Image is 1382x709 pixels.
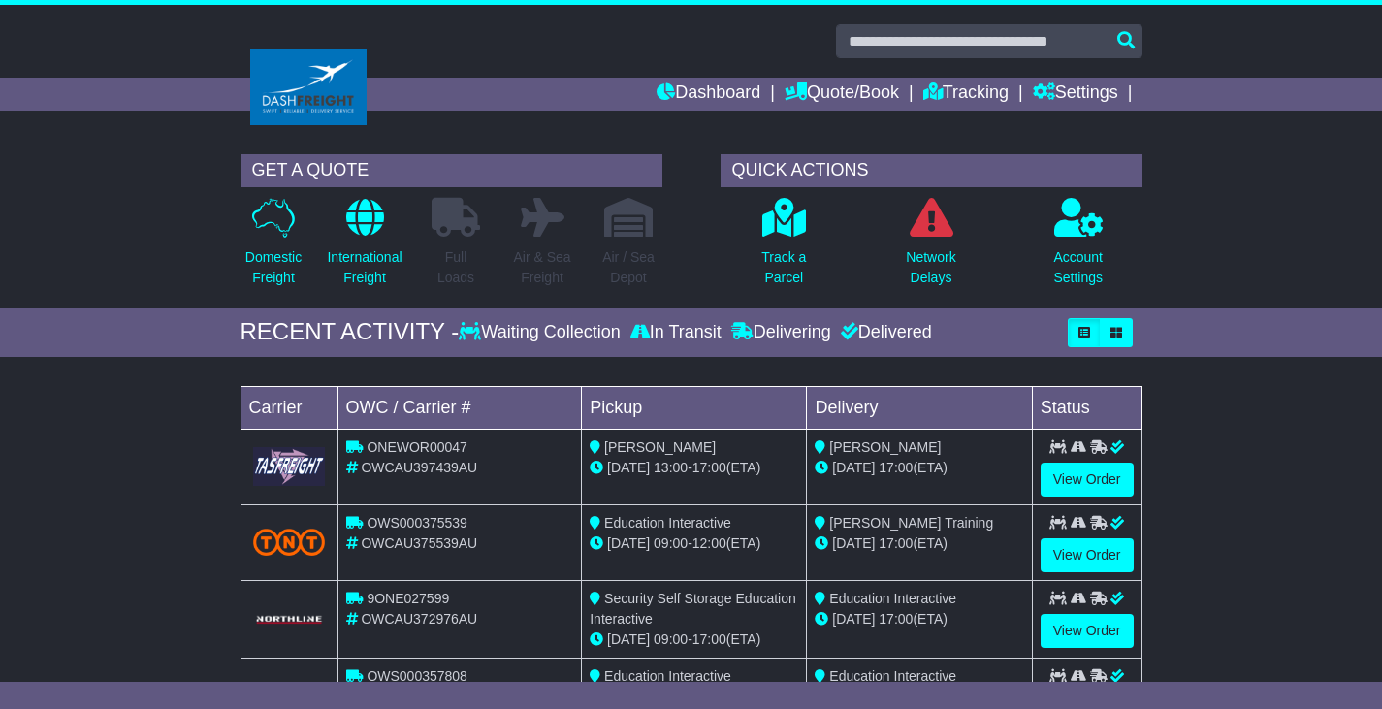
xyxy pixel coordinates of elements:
[1041,538,1134,572] a: View Order
[245,247,302,288] p: Domestic Freight
[367,591,449,606] span: 9ONE027599
[241,154,662,187] div: GET A QUOTE
[253,529,326,555] img: TNT_Domestic.png
[241,386,337,429] td: Carrier
[432,247,480,288] p: Full Loads
[590,629,798,650] div: - (ETA)
[1041,614,1134,648] a: View Order
[832,535,875,551] span: [DATE]
[829,439,941,455] span: [PERSON_NAME]
[829,515,993,531] span: [PERSON_NAME] Training
[626,322,726,343] div: In Transit
[590,591,796,627] span: Security Self Storage Education Interactive
[815,458,1023,478] div: (ETA)
[326,197,402,299] a: InternationalFreight
[761,247,806,288] p: Track a Parcel
[1053,247,1103,288] p: Account Settings
[361,611,477,627] span: OWCAU372976AU
[836,322,932,343] div: Delivered
[905,197,956,299] a: NetworkDelays
[602,247,655,288] p: Air / Sea Depot
[785,78,899,111] a: Quote/Book
[607,535,650,551] span: [DATE]
[654,631,688,647] span: 09:00
[692,535,726,551] span: 12:00
[513,247,570,288] p: Air & Sea Freight
[721,154,1142,187] div: QUICK ACTIONS
[582,386,807,429] td: Pickup
[604,515,731,531] span: Education Interactive
[337,386,582,429] td: OWC / Carrier #
[726,322,836,343] div: Delivering
[832,611,875,627] span: [DATE]
[367,668,467,684] span: OWS000357808
[879,611,913,627] span: 17:00
[1033,78,1118,111] a: Settings
[604,668,731,684] span: Education Interactive
[367,515,467,531] span: OWS000375539
[1052,197,1104,299] a: AccountSettings
[607,460,650,475] span: [DATE]
[244,197,303,299] a: DomesticFreight
[657,78,760,111] a: Dashboard
[361,535,477,551] span: OWCAU375539AU
[1032,386,1141,429] td: Status
[815,609,1023,629] div: (ETA)
[832,460,875,475] span: [DATE]
[829,591,956,606] span: Education Interactive
[361,460,477,475] span: OWCAU397439AU
[829,668,956,684] span: Education Interactive
[879,460,913,475] span: 17:00
[241,318,460,346] div: RECENT ACTIVITY -
[367,439,466,455] span: ONEWOR00047
[692,460,726,475] span: 17:00
[692,631,726,647] span: 17:00
[654,460,688,475] span: 13:00
[760,197,807,299] a: Track aParcel
[327,247,402,288] p: International Freight
[807,386,1032,429] td: Delivery
[815,533,1023,554] div: (ETA)
[923,78,1009,111] a: Tracking
[459,322,625,343] div: Waiting Collection
[590,533,798,554] div: - (ETA)
[590,458,798,478] div: - (ETA)
[253,447,326,485] img: GetCarrierServiceLogo
[604,439,716,455] span: [PERSON_NAME]
[906,247,955,288] p: Network Delays
[654,535,688,551] span: 09:00
[607,631,650,647] span: [DATE]
[253,614,326,626] img: GetCarrierServiceLogo
[879,535,913,551] span: 17:00
[1041,463,1134,497] a: View Order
